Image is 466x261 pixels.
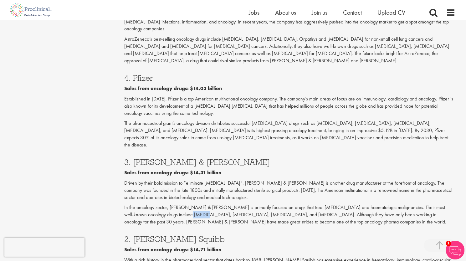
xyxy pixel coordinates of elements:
[446,241,464,259] img: Chatbot
[124,120,455,148] p: The pharmaceutical giant’s oncology division distributes successful [MEDICAL_DATA] drugs such as ...
[124,36,455,64] p: AstraZeneca’s best-selling oncology drugs include [MEDICAL_DATA], [MEDICAL_DATA], Orpathys and [M...
[446,241,451,246] span: 1
[124,11,455,33] p: The British-Swedish biopharma giant AstraZeneca has been known for developing innovative medicine...
[312,8,327,17] a: Join us
[124,169,221,176] b: Sales from oncology drugs: $14.31 billion
[124,158,455,166] h3: 3. [PERSON_NAME] & [PERSON_NAME]
[124,180,455,201] p: Driven by their bold mission to “eliminate [MEDICAL_DATA]”, [PERSON_NAME] & [PERSON_NAME] is anot...
[377,8,405,17] a: Upload CV
[124,85,222,92] b: Sales from oncology drugs: $14.03 billion
[275,8,296,17] a: About us
[249,8,259,17] a: Jobs
[124,246,221,253] b: Sales from oncology drugs: $14.71 billion
[4,238,84,257] iframe: reCAPTCHA
[124,235,455,243] h3: 2. [PERSON_NAME] Squibb
[124,204,455,226] p: In the oncology sector, [PERSON_NAME] & [PERSON_NAME] is primarily focused on drugs that treat [M...
[124,95,455,117] p: Established in [DATE], Pfizer is a top American multinational oncology company. The company’s mai...
[343,8,362,17] a: Contact
[124,74,455,82] h3: 4. Pfizer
